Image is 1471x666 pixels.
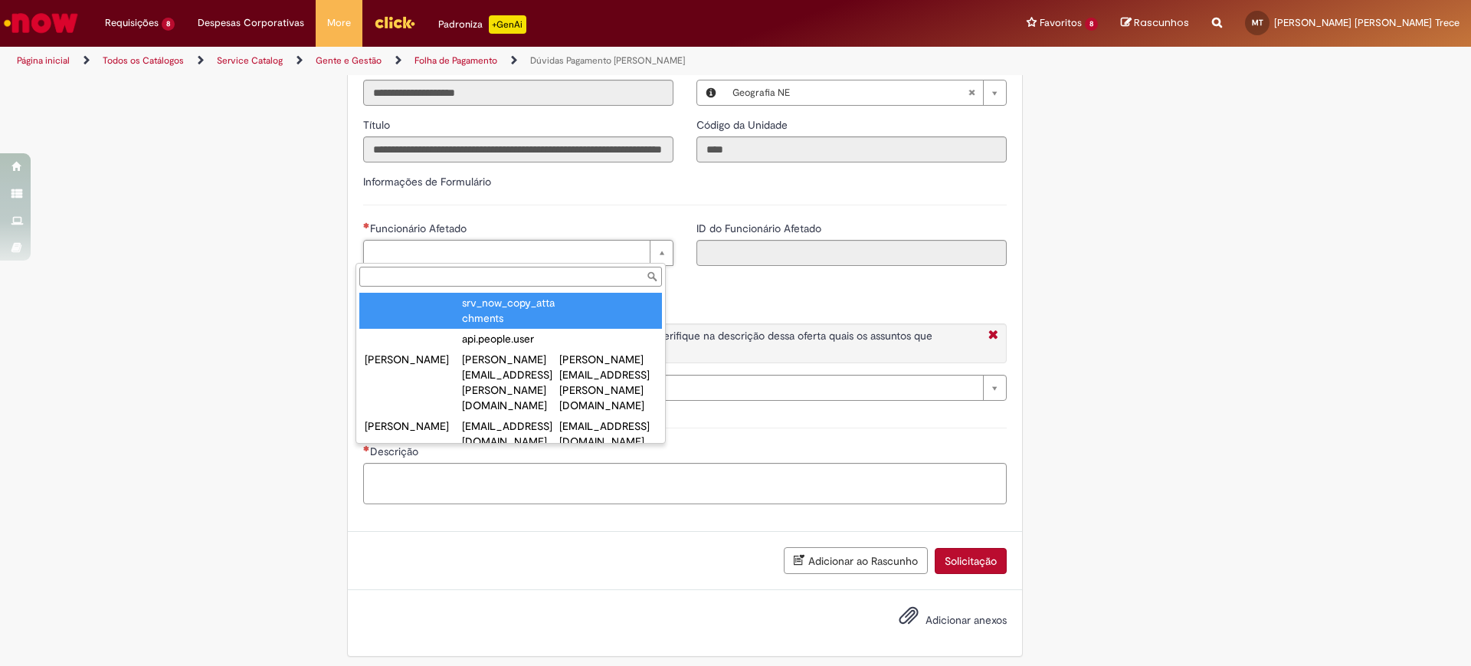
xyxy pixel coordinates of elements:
div: [PERSON_NAME] [365,352,462,367]
div: [PERSON_NAME][EMAIL_ADDRESS][PERSON_NAME][DOMAIN_NAME] [462,352,559,413]
div: [EMAIL_ADDRESS][DOMAIN_NAME] [559,418,657,449]
div: srv_now_copy_attachments [462,295,559,326]
div: [PERSON_NAME] [365,418,462,434]
div: api.people.user [462,331,559,346]
div: [PERSON_NAME][EMAIL_ADDRESS][PERSON_NAME][DOMAIN_NAME] [559,352,657,413]
ul: Funcionário Afetado [356,290,665,443]
div: [EMAIL_ADDRESS][DOMAIN_NAME] [462,418,559,449]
